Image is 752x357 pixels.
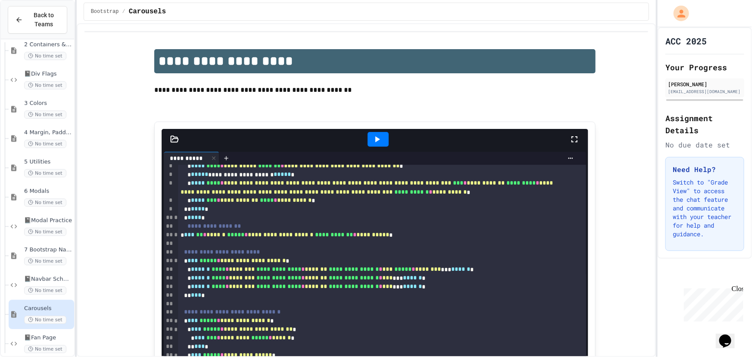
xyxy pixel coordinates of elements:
[665,61,744,73] h2: Your Progress
[24,158,72,166] span: 5 Utilities
[24,129,72,136] span: 4 Margin, Padding, Sizing
[665,3,691,23] div: My Account
[680,285,743,322] iframe: chat widget
[24,70,72,78] span: 📓Div Flags
[24,217,72,224] span: 📓Modal Practice
[665,35,707,47] h1: ACC 2025
[24,286,66,294] span: No time set
[24,140,66,148] span: No time set
[129,6,166,17] span: Carousels
[91,8,119,15] span: Bootstrap
[24,228,66,236] span: No time set
[24,198,66,207] span: No time set
[24,52,66,60] span: No time set
[28,11,60,29] span: Back to Teams
[3,3,59,55] div: Chat with us now!Close
[24,81,66,89] span: No time set
[24,188,72,195] span: 6 Modals
[673,178,737,238] p: Switch to "Grade View" to access the chat feature and communicate with your teacher for help and ...
[673,164,737,175] h3: Need Help?
[665,140,744,150] div: No due date set
[24,334,72,341] span: 📓Fan Page
[24,305,72,312] span: Carousels
[122,8,125,15] span: /
[24,276,72,283] span: 📓Navbar Schedule
[668,80,742,88] div: [PERSON_NAME]
[24,110,66,119] span: No time set
[24,316,66,324] span: No time set
[668,88,742,95] div: [EMAIL_ADDRESS][DOMAIN_NAME]
[24,100,72,107] span: 3 Colors
[665,112,744,136] h2: Assignment Details
[8,6,67,34] button: Back to Teams
[716,323,743,348] iframe: chat widget
[24,257,66,265] span: No time set
[24,345,66,353] span: No time set
[24,169,66,177] span: No time set
[24,246,72,254] span: 7 Bootstrap Navbar
[24,41,72,48] span: 2 Containers & Grid Layout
